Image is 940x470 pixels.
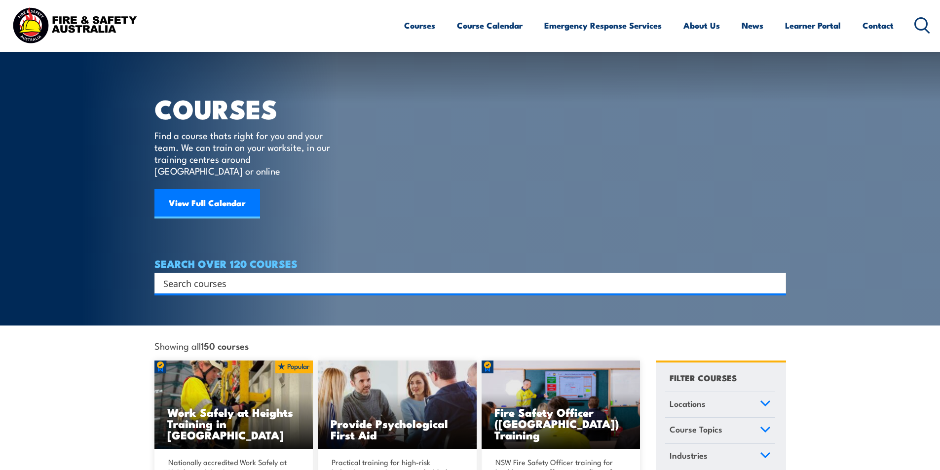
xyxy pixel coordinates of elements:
[670,449,708,462] span: Industries
[331,418,464,440] h3: Provide Psychological First Aid
[154,97,344,120] h1: COURSES
[165,276,766,290] form: Search form
[154,258,786,269] h4: SEARCH OVER 120 COURSES
[154,361,313,449] img: Work Safely at Heights Training (1)
[670,423,722,436] span: Course Topics
[670,397,706,410] span: Locations
[769,276,783,290] button: Search magnifier button
[318,361,477,449] a: Provide Psychological First Aid
[201,339,249,352] strong: 150 courses
[683,12,720,38] a: About Us
[163,276,764,290] input: Search input
[494,406,628,440] h3: Fire Safety Officer ([GEOGRAPHIC_DATA]) Training
[665,444,775,470] a: Industries
[482,361,640,449] img: Fire Safety Advisor
[863,12,894,38] a: Contact
[404,12,435,38] a: Courses
[665,418,775,443] a: Course Topics
[154,129,335,177] p: Find a course thats right for you and your team. We can train on your worksite, in our training c...
[670,371,737,384] h4: FILTER COURSES
[167,406,301,440] h3: Work Safely at Heights Training in [GEOGRAPHIC_DATA]
[665,392,775,418] a: Locations
[457,12,523,38] a: Course Calendar
[482,361,640,449] a: Fire Safety Officer ([GEOGRAPHIC_DATA]) Training
[544,12,662,38] a: Emergency Response Services
[785,12,841,38] a: Learner Portal
[318,361,477,449] img: Mental Health First Aid Training Course from Fire & Safety Australia
[154,361,313,449] a: Work Safely at Heights Training in [GEOGRAPHIC_DATA]
[742,12,763,38] a: News
[154,189,260,218] a: View Full Calendar
[154,340,249,351] span: Showing all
